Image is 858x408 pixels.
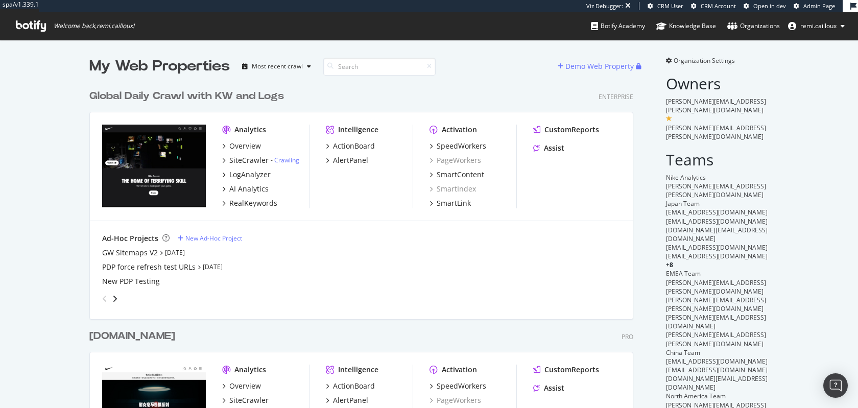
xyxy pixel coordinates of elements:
a: [DATE] [203,262,223,271]
div: SpeedWorkers [437,381,486,391]
div: Analytics [234,365,266,375]
div: Nike Analytics [666,173,769,182]
span: CRM Account [701,2,736,10]
a: Overview [222,381,261,391]
span: [PERSON_NAME][EMAIL_ADDRESS][DOMAIN_NAME] [666,313,766,330]
div: AI Analytics [229,184,269,194]
a: LogAnalyzer [222,170,271,180]
div: Assist [544,383,564,393]
a: ActionBoard [326,141,375,151]
div: LogAnalyzer [229,170,271,180]
a: Assist [533,383,564,393]
a: [DOMAIN_NAME] [89,329,179,344]
button: Demo Web Property [558,58,636,75]
a: SpeedWorkers [430,381,486,391]
a: Botify Academy [591,12,645,40]
a: SiteCrawler- Crawling [222,155,299,165]
span: Admin Page [803,2,835,10]
a: CRM Account [691,2,736,10]
div: Japan Team [666,199,769,208]
div: My Web Properties [89,56,230,77]
a: Open in dev [744,2,786,10]
a: CustomReports [533,125,599,135]
button: remi.cailloux [780,18,853,34]
div: EMEA Team [666,269,769,278]
a: AlertPanel [326,395,368,405]
div: Global Daily Crawl with KW and Logs [89,89,284,104]
span: [PERSON_NAME][EMAIL_ADDRESS][PERSON_NAME][DOMAIN_NAME] [666,330,766,348]
div: Ad-Hoc Projects [102,233,158,244]
a: PageWorkers [430,155,481,165]
div: New PDP Testing [102,276,160,286]
div: AlertPanel [333,395,368,405]
div: Intelligence [338,125,378,135]
span: [PERSON_NAME][EMAIL_ADDRESS][PERSON_NAME][DOMAIN_NAME] [666,124,766,141]
a: RealKeywords [222,198,277,208]
a: ActionBoard [326,381,375,391]
span: Open in dev [753,2,786,10]
span: Welcome back, remi.cailloux ! [54,22,134,30]
div: China Team [666,348,769,357]
a: Organizations [727,12,780,40]
a: Knowledge Base [656,12,716,40]
img: nike.com [102,125,206,207]
div: Botify Academy [591,21,645,31]
div: SmartLink [437,198,471,208]
span: [EMAIL_ADDRESS][DOMAIN_NAME] [666,243,768,252]
a: CustomReports [533,365,599,375]
a: Global Daily Crawl with KW and Logs [89,89,288,104]
div: angle-right [111,294,118,304]
div: Activation [442,125,477,135]
div: New Ad-Hoc Project [185,234,242,243]
span: [PERSON_NAME][EMAIL_ADDRESS][PERSON_NAME][DOMAIN_NAME] [666,296,766,313]
span: [EMAIL_ADDRESS][DOMAIN_NAME] [666,208,768,217]
a: [DATE] [165,248,185,257]
div: Activation [442,365,477,375]
a: GW Sitemaps V2 [102,248,158,258]
div: North America Team [666,392,769,400]
h2: Teams [666,151,769,168]
span: [PERSON_NAME][EMAIL_ADDRESS][PERSON_NAME][DOMAIN_NAME] [666,278,766,296]
div: Intelligence [338,365,378,375]
div: [DOMAIN_NAME] [89,329,175,344]
a: Overview [222,141,261,151]
div: Viz Debugger: [586,2,623,10]
span: Organization Settings [674,56,735,65]
div: SiteCrawler [229,155,269,165]
a: SmartContent [430,170,484,180]
div: Assist [544,143,564,153]
div: angle-left [98,291,111,307]
input: Search [323,58,436,76]
span: [EMAIL_ADDRESS][DOMAIN_NAME] [666,366,768,374]
a: Crawling [274,156,299,164]
div: Organizations [727,21,780,31]
div: CustomReports [544,365,599,375]
span: [EMAIL_ADDRESS][DOMAIN_NAME] [666,252,768,260]
span: [PERSON_NAME][EMAIL_ADDRESS][PERSON_NAME][DOMAIN_NAME] [666,97,766,114]
a: Assist [533,143,564,153]
div: Open Intercom Messenger [823,373,848,398]
div: Overview [229,141,261,151]
a: Demo Web Property [558,62,636,70]
div: Pro [622,332,633,341]
span: CRM User [657,2,683,10]
div: CustomReports [544,125,599,135]
div: Overview [229,381,261,391]
a: SpeedWorkers [430,141,486,151]
button: Most recent crawl [238,58,315,75]
a: AlertPanel [326,155,368,165]
div: Most recent crawl [252,63,303,69]
span: [PERSON_NAME][EMAIL_ADDRESS][PERSON_NAME][DOMAIN_NAME] [666,182,766,199]
div: Knowledge Base [656,21,716,31]
div: - [271,156,299,164]
a: SmartIndex [430,184,476,194]
div: PageWorkers [430,395,481,405]
h2: Owners [666,75,769,92]
a: New Ad-Hoc Project [178,234,242,243]
a: Admin Page [794,2,835,10]
span: [EMAIL_ADDRESS][DOMAIN_NAME] [666,217,768,226]
span: [DOMAIN_NAME][EMAIL_ADDRESS][DOMAIN_NAME] [666,374,768,392]
div: RealKeywords [229,198,277,208]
